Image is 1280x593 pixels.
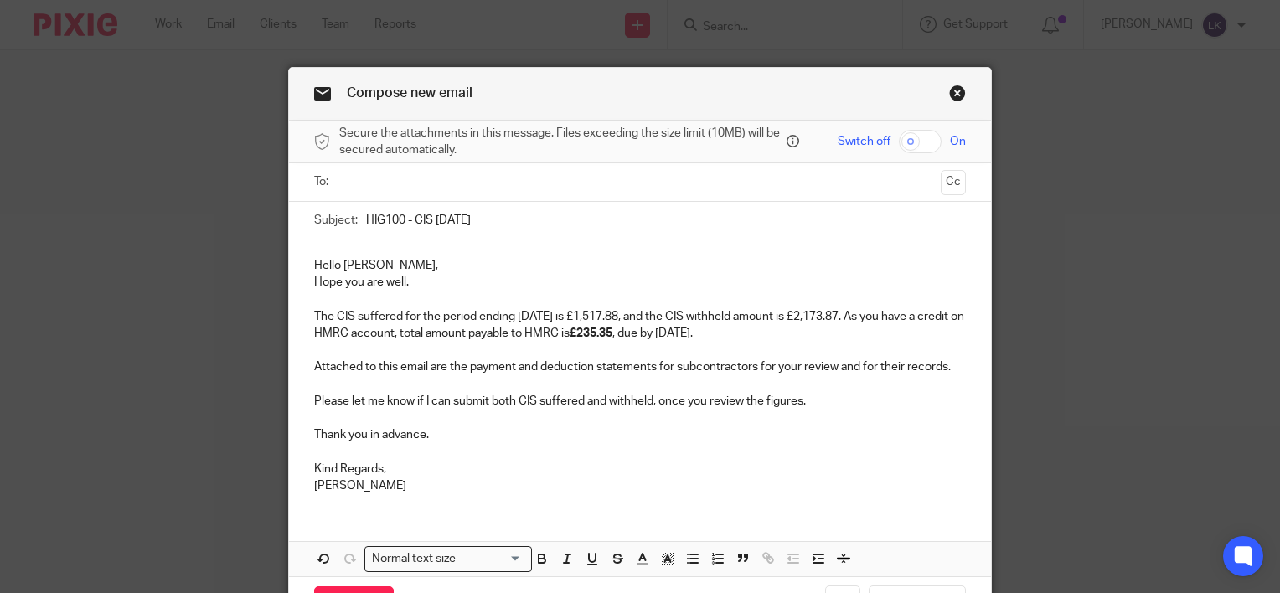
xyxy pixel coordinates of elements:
[369,550,460,568] span: Normal text size
[314,477,966,494] p: [PERSON_NAME]
[364,546,532,572] div: Search for option
[314,358,966,375] p: Attached to this email are the payment and deduction statements for subcontractors for your revie...
[314,461,966,477] p: Kind Regards,
[347,86,472,100] span: Compose new email
[314,212,358,229] label: Subject:
[314,173,333,190] label: To:
[314,308,966,343] p: The CIS suffered for the period ending [DATE] is £1,517.88, and the CIS withheld amount is £2,173...
[339,125,782,159] span: Secure the attachments in this message. Files exceeding the size limit (10MB) will be secured aut...
[838,133,890,150] span: Switch off
[949,85,966,107] a: Close this dialog window
[314,257,966,274] p: Hello [PERSON_NAME],
[314,426,966,443] p: Thank you in advance.
[462,550,522,568] input: Search for option
[941,170,966,195] button: Cc
[570,327,612,339] strong: £235.35
[314,274,966,291] p: Hope you are well.
[950,133,966,150] span: On
[314,393,966,410] p: Please let me know if I can submit both CIS suffered and withheld, once you review the figures.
